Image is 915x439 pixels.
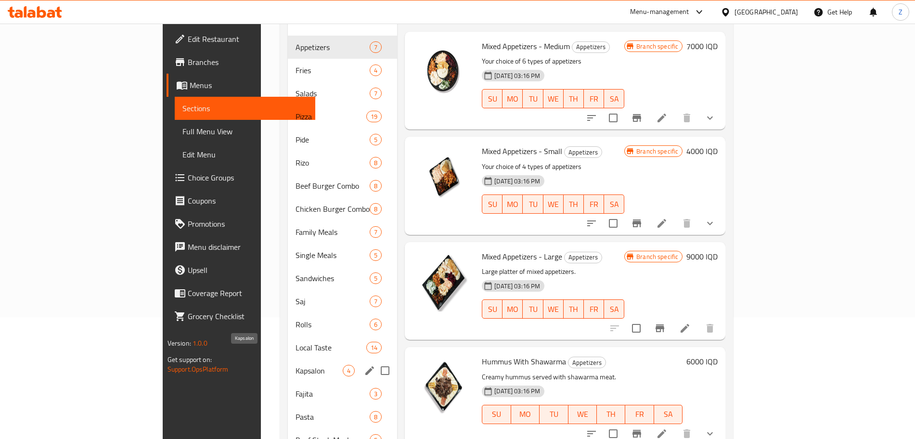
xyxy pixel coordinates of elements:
div: Sandwiches5 [288,267,397,290]
span: Appetizers [565,147,602,158]
div: items [370,41,382,53]
button: TH [564,194,584,214]
span: 8 [370,205,381,214]
span: SU [486,92,499,106]
span: 7 [370,89,381,98]
span: 8 [370,413,381,422]
span: SA [608,302,620,316]
div: Kapsalon4edit [288,359,397,382]
span: TU [527,197,539,211]
span: Hummus With Shawarma [482,354,566,369]
div: Appetizers [564,146,602,158]
a: Coupons [167,189,315,212]
button: sort-choices [580,212,603,235]
a: Upsell [167,258,315,282]
span: 5 [370,135,381,144]
div: Rolls6 [288,313,397,336]
button: Branch-specific-item [625,106,648,129]
button: SA [604,299,624,319]
span: Mixed Appetizers - Medium [482,39,570,53]
button: SU [482,405,511,424]
span: Coverage Report [188,287,308,299]
button: sort-choices [580,106,603,129]
span: Single Meals [296,249,370,261]
button: MO [503,299,523,319]
p: Creamy hummus served with shawarma meat. [482,371,683,383]
div: items [370,157,382,168]
h6: 4000 IQD [686,144,718,158]
div: items [366,342,382,353]
span: Branches [188,56,308,68]
span: SU [486,407,507,421]
span: Kapsalon [296,365,343,376]
span: MO [506,302,519,316]
button: SU [482,89,503,108]
button: SU [482,194,503,214]
button: show more [698,106,722,129]
a: Coverage Report [167,282,315,305]
span: Fajita [296,388,370,400]
span: Z [899,7,902,17]
span: Get support on: [168,353,212,366]
div: items [370,249,382,261]
span: Coupons [188,195,308,207]
a: Support.OpsPlatform [168,363,229,375]
span: WE [547,92,560,106]
span: WE [572,407,593,421]
button: TU [523,299,543,319]
span: 19 [367,112,381,121]
button: FR [584,194,604,214]
button: SU [482,299,503,319]
a: Sections [175,97,315,120]
button: MO [503,194,523,214]
span: [DATE] 03:16 PM [490,71,544,80]
span: TU [527,92,539,106]
div: Beef Burger Combo [296,180,370,192]
span: 14 [367,343,381,352]
div: Pide [296,134,370,145]
span: Mixed Appetizers - Large [482,249,562,264]
span: SA [608,197,620,211]
div: Fries4 [288,59,397,82]
span: Choice Groups [188,172,308,183]
div: Local Taste14 [288,336,397,359]
span: SA [608,92,620,106]
h6: 7000 IQD [686,39,718,53]
span: 3 [370,389,381,399]
span: SA [658,407,679,421]
span: 8 [370,181,381,191]
span: WE [547,302,560,316]
img: Hummus With Shawarma [412,355,474,416]
span: TH [601,407,621,421]
button: SA [604,194,624,214]
img: Mixed Appetizers - Large [412,250,474,311]
span: Upsell [188,264,308,276]
button: TH [564,89,584,108]
div: Appetizers [572,41,610,53]
div: Pide5 [288,128,397,151]
div: items [370,88,382,99]
button: delete [698,317,722,340]
button: TU [523,89,543,108]
div: Appetizers [296,41,370,53]
span: Fries [296,65,370,76]
span: TU [543,407,564,421]
span: Version: [168,337,191,349]
span: Branch specific [632,42,682,51]
a: Branches [167,51,315,74]
img: Mixed Appetizers - Medium [412,39,474,101]
div: Appetizers7 [288,36,397,59]
span: Rolls [296,319,370,330]
a: Menus [167,74,315,97]
button: show more [698,212,722,235]
span: TH [567,92,580,106]
span: Family Meals [296,226,370,238]
span: Full Menu View [182,126,308,137]
span: Edit Restaurant [188,33,308,45]
div: Salads7 [288,82,397,105]
div: Saj7 [288,290,397,313]
span: Salads [296,88,370,99]
div: items [370,296,382,307]
div: items [370,180,382,192]
span: Rizo [296,157,370,168]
